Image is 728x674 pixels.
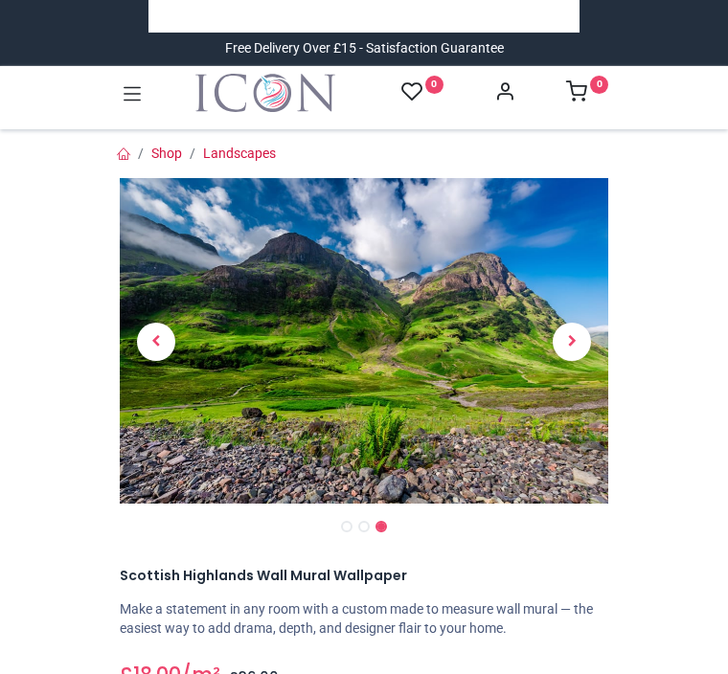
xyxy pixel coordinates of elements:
span: Previous [137,323,175,361]
sup: 0 [425,76,444,94]
a: Next [535,227,609,456]
h1: Scottish Highlands Wall Mural Wallpaper [120,567,608,586]
img: WS-47606-03 [120,178,608,504]
img: Icon Wall Stickers [195,74,335,112]
a: Account Info [494,86,515,101]
sup: 0 [590,76,608,94]
span: Next [553,323,591,361]
a: 0 [566,86,608,101]
a: Previous [120,227,193,456]
a: 0 [401,80,444,104]
iframe: Customer reviews powered by Trustpilot [163,7,565,26]
p: Make a statement in any room with a custom made to measure wall mural — the easiest way to add dr... [120,600,608,638]
a: Logo of Icon Wall Stickers [195,74,335,112]
a: Shop [151,146,182,161]
a: Landscapes [203,146,276,161]
div: Free Delivery Over £15 - Satisfaction Guarantee [225,39,504,58]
